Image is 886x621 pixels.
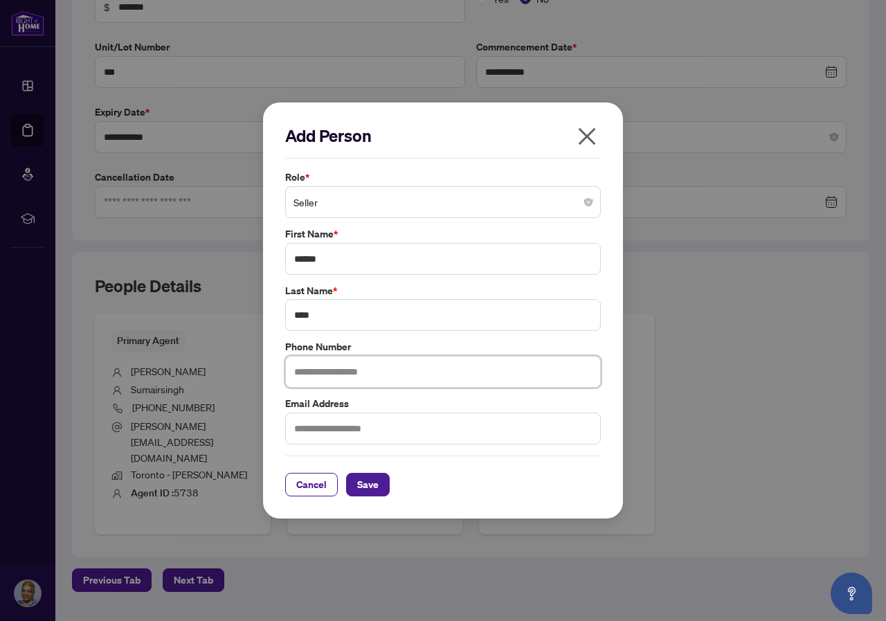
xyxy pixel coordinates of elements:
[285,125,601,147] h2: Add Person
[293,189,593,215] span: Seller
[285,396,601,411] label: Email Address
[576,125,598,147] span: close
[285,283,601,298] label: Last Name
[285,170,601,185] label: Role
[285,339,601,354] label: Phone Number
[296,474,327,496] span: Cancel
[346,473,390,496] button: Save
[831,573,872,614] button: Open asap
[357,474,379,496] span: Save
[584,198,593,206] span: close-circle
[285,226,601,242] label: First Name
[285,473,338,496] button: Cancel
